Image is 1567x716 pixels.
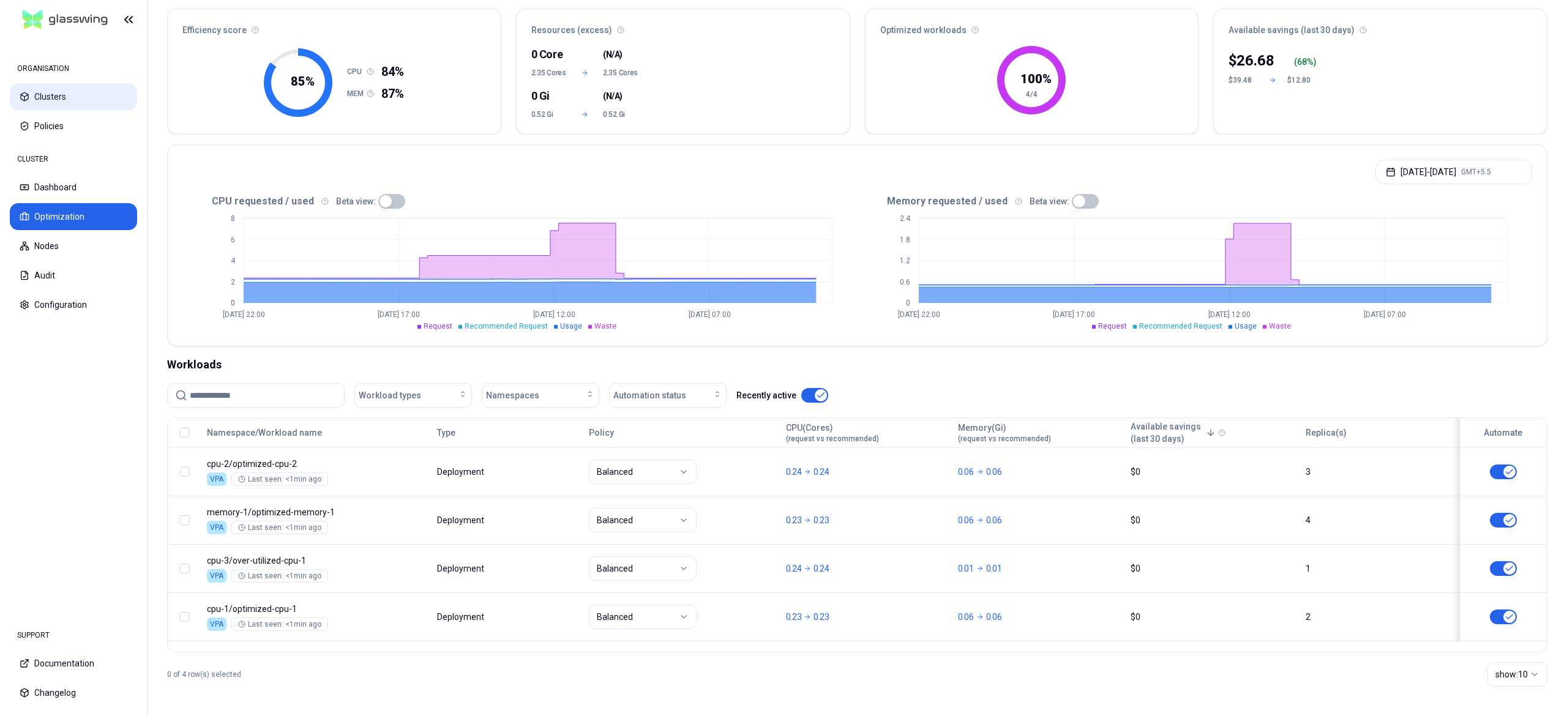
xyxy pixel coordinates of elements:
div: VPA [207,521,226,534]
button: Type [437,420,455,445]
p: 0.06 [958,514,974,526]
p: 0.06 [958,466,974,478]
span: N/A [606,90,620,102]
p: 0.24 [813,562,829,575]
p: 0.23 [786,611,802,623]
tspan: 0.6 [900,278,910,286]
span: 84% [381,63,404,80]
p: 0.01 [986,562,1002,575]
div: VPA [207,617,226,631]
button: Clusters [10,83,137,110]
span: Recommended Request [465,322,548,330]
div: 1 [1306,562,1446,575]
div: $0 [1131,466,1295,478]
div: 0 Core [531,46,567,63]
span: Waste [1269,322,1291,330]
tspan: [DATE] 12:00 [1208,310,1251,319]
div: Memory(Gi) [958,422,1051,444]
div: $39.48 [1229,75,1258,85]
p: 0.01 [958,562,974,575]
div: Deployment [437,514,486,526]
p: over-utilized-cpu-1 [207,554,426,567]
span: N/A [606,48,620,61]
button: CPU(Cores)(request vs recommended) [786,420,879,445]
tspan: 0 [906,299,910,307]
button: Changelog [10,679,137,706]
tspan: 1.2 [900,256,910,265]
span: (request vs recommended) [958,434,1051,444]
span: 2.35 Cores [603,68,639,78]
div: Workloads [167,356,1547,373]
p: 0.24 [786,562,802,575]
div: ( %) [1294,56,1317,68]
button: Memory(Gi)(request vs recommended) [958,420,1051,445]
h1: CPU [347,67,367,76]
span: ( ) [603,90,623,102]
tspan: [DATE] 17:00 [378,310,420,319]
div: Available savings (last 30 days) [1214,9,1547,43]
p: 26.68 [1236,51,1274,70]
div: CLUSTER [10,147,137,171]
button: Policies [10,113,137,140]
div: Memory requested / used [858,194,1533,209]
button: Automation status [609,383,727,408]
span: Automation status [613,389,686,401]
div: VPA [207,569,226,583]
div: Automate [1465,427,1541,439]
div: CPU requested / used [182,194,858,209]
div: $0 [1131,611,1295,623]
button: Audit [10,262,137,289]
p: 0.06 [986,514,1002,526]
label: Recently active [736,391,796,400]
tspan: 4 [231,256,236,265]
span: Workload types [359,389,421,401]
label: Beta view: [336,197,376,206]
tspan: [DATE] 22:00 [223,310,265,319]
div: ORGANISATION [10,56,137,81]
span: GMT+5.5 [1461,167,1491,177]
div: SUPPORT [10,623,137,647]
tspan: 100 % [1020,72,1052,86]
span: Request [424,322,452,330]
button: Namespaces [482,383,599,408]
span: Request [1098,322,1127,330]
p: 0.23 [813,611,829,623]
tspan: 4/4 [1026,90,1038,99]
tspan: 8 [231,214,235,223]
span: ( ) [603,48,623,61]
span: Usage [560,322,582,330]
div: $0 [1131,514,1295,526]
span: (request vs recommended) [786,434,879,444]
div: Optimized workloads [866,9,1199,43]
div: 2 [1306,611,1446,623]
span: 0.52 Gi [531,110,567,119]
div: Deployment [437,611,486,623]
tspan: [DATE] 12:00 [533,310,575,319]
p: 0.23 [786,514,802,526]
tspan: [DATE] 07:00 [1364,310,1406,319]
p: 0.06 [986,466,1002,478]
div: $ [1229,51,1274,70]
button: Optimization [10,203,137,230]
p: 0.24 [813,466,829,478]
label: Beta view: [1030,197,1069,206]
div: Last seen: <1min ago [238,571,321,581]
tspan: [DATE] 07:00 [689,310,731,319]
tspan: 1.8 [900,236,910,244]
div: Efficiency score [168,9,501,43]
div: Last seen: <1min ago [238,619,321,629]
span: 0.52 Gi [603,110,639,119]
span: 2.35 Cores [531,68,567,78]
p: 0.24 [786,466,802,478]
span: Usage [1235,322,1257,330]
p: optimized-cpu-1 [207,603,426,615]
div: 4 [1306,514,1446,526]
tspan: 0 [231,299,235,307]
div: VPA [207,472,226,486]
button: Replica(s) [1306,420,1347,445]
div: Deployment [437,466,486,478]
div: Deployment [437,562,486,575]
span: Waste [594,322,616,330]
span: 87% [381,85,404,102]
tspan: 2.4 [900,214,911,223]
